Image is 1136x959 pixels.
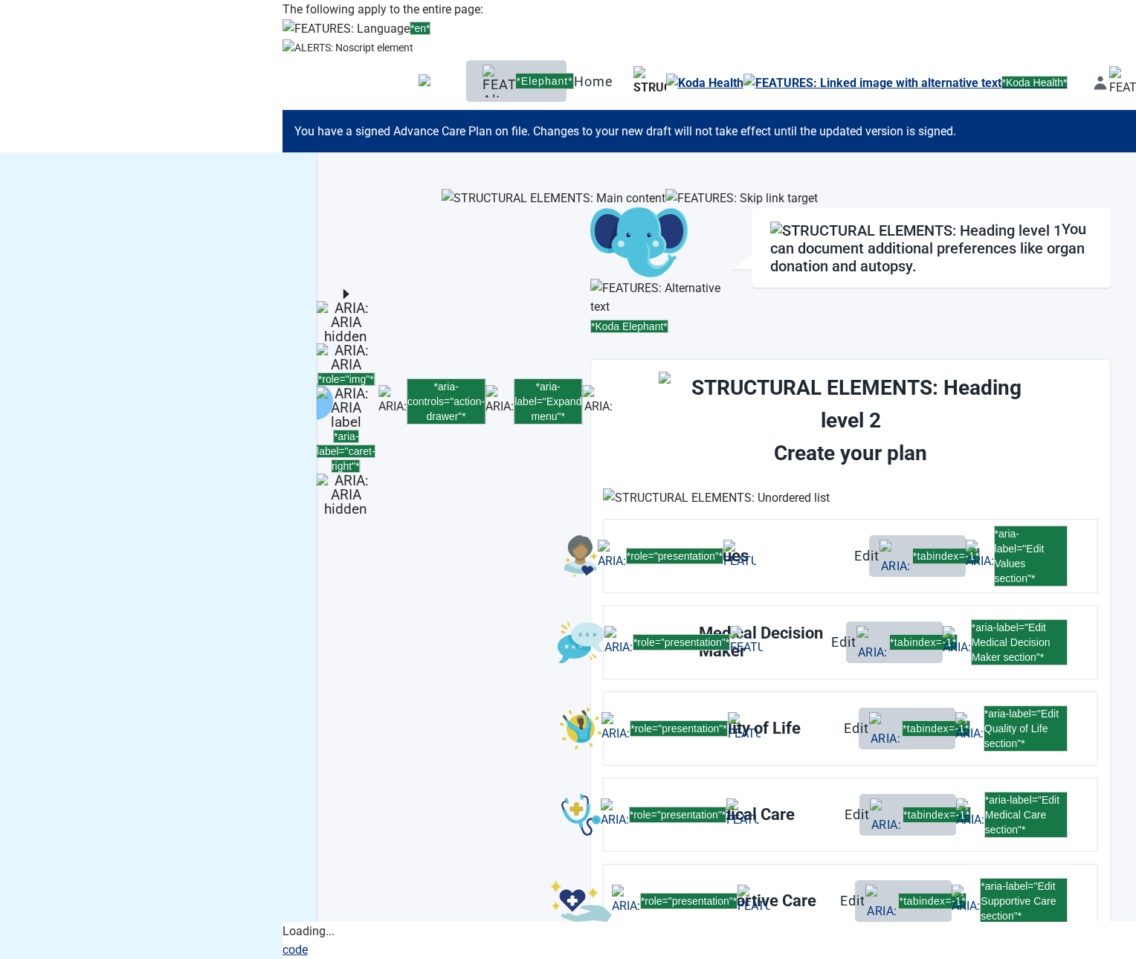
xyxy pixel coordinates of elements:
[283,39,413,56] img: ALERTS: Noscript element
[726,798,759,831] img: FEATURES: Null or empty alternative text
[723,540,756,572] img: FEATURES: Null or empty alternative text
[419,74,477,88] img: Elephant
[630,720,727,737] span: *role="presentation"*
[699,720,859,737] span: Quality of Life
[984,705,1068,752] span: *aria-label="Edit Quality of Life section"*
[966,540,994,572] img: ARIA: ARIA label
[590,320,668,333] span: *Koda Elephant*
[317,287,376,516] span: caret-right
[407,378,485,424] span: *aria-controls="action-drawer"*
[601,712,630,745] img: ARIA: ARIA
[283,922,1136,959] div: Code panel
[865,885,898,917] img: ARIA: ARIA tabindex
[1001,76,1068,89] span: *Koda Health*
[315,383,334,420] button: Expand menu
[902,720,970,737] span: *tabindex=-1*
[903,807,971,823] span: *tabindex=-1*
[466,60,567,102] button: ElephantFEATURES: Alternative text*Elephant*Home
[856,626,889,659] img: ARIA: ARIA tabindex
[612,885,640,917] img: ARIA: ARIA
[666,73,1068,92] a: *Koda Health*
[590,207,688,279] img: Koda Elephant
[854,549,880,564] div: Edit
[483,65,515,97] img: FEATURES: Alternative text
[859,708,955,749] button: Edit*tabindex=-1*
[515,73,573,89] span: *Elephant*
[770,222,1062,239] img: STRUCTURAL ELEMENTS: Heading level 1
[971,619,1068,665] span: *aria-label="Edit Medical Decision Maker section"*
[604,778,1097,851] a: Edit Medical Care section
[770,220,1092,275] h1: You can document additional preferences like organ donation and autopsy.
[699,624,846,660] span: Medical Decision Maker
[952,885,980,917] img: ARIA: ARIA label
[590,279,734,316] img: FEATURES: Alternative text
[859,794,956,836] button: Edit*tabindex=-1*
[283,19,410,38] img: FEATURES: Language
[442,189,665,207] img: STRUCTURAL ELEMENTS: Main content
[912,548,981,564] span: *tabindex=-1*
[604,606,1097,679] a: Edit Medical Decision Maker section
[604,692,1097,765] a: Edit Quality of Life section
[629,807,726,823] span: *role="presentation"*
[943,626,971,659] img: ARIA: ARIA label
[317,474,376,516] img: ARIA: ARIA hidden
[598,540,626,572] img: ARIA: ARIA
[845,807,870,822] div: Edit
[699,892,855,910] span: Supportive Care
[582,385,615,418] img: ARIA: ARIA expanded
[603,488,830,507] img: STRUCTURAL ELEMENTS: Unordered list
[955,712,984,745] img: ARIA: ARIA label
[665,189,818,207] img: FEATURES: Skip link target
[980,878,1068,924] span: *aria-label="Edit Supportive Care section"*
[846,621,943,663] button: Edit*tabindex=-1*
[633,66,666,99] img: STRUCTURAL ELEMENTS: Header
[283,943,308,957] a: code
[870,798,903,831] img: ARIA: ARIA tabindex
[889,634,958,650] span: *tabindex=-1*
[728,712,761,745] img: FEATURES: Null or empty alternative text
[604,865,1097,937] a: Edit Supportive Care section
[699,547,869,565] span: Values
[640,893,738,909] span: *role="presentation"*
[317,343,376,372] img: ARIA: ARIA
[956,798,984,831] img: ARIA: ARIA label
[604,626,633,659] img: ARIA: ARIA
[984,792,1068,838] span: *aria-label="Edit Medical Care section"*
[317,301,376,343] img: ARIA: ARIA hidden
[317,430,375,473] span: *aria-label="caret-right"*
[840,894,865,908] div: Edit
[317,372,375,386] span: *role="img"*
[666,74,743,92] img: Koda Health
[844,721,869,736] div: Edit
[485,385,514,418] img: ARIA: ARIA label
[898,893,966,909] span: *tabindex=-1*
[659,372,1042,437] img: STRUCTURAL ELEMENTS: Heading level 2
[743,74,1001,92] img: FEATURES: Linked image with alternative text
[378,385,407,418] img: ARIA: ARIA
[514,378,582,424] span: *aria-label="Expand menu"*
[633,634,730,650] span: *role="presentation"*
[730,626,763,659] img: FEATURES: Null or empty alternative text
[994,526,1068,587] span: *aria-label="Edit Values section"*
[626,548,723,564] span: *role="presentation"*
[283,922,853,940] div: Loading...
[880,540,912,572] img: ARIA: ARIA tabindex
[738,885,770,917] img: FEATURES: Null or empty alternative text
[869,535,966,577] button: Edit*tabindex=-1*
[855,880,952,922] button: Edit*tabindex=-1*
[831,635,856,650] div: Edit
[659,372,1042,470] h2: Create your plan
[699,806,859,824] span: Medical Care
[604,520,1097,592] a: Edit Values section
[601,798,629,831] img: ARIA: ARIA
[478,74,555,88] div: Home
[869,712,902,745] img: ARIA: ARIA tabindex
[317,387,376,429] img: ARIA: ARIA label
